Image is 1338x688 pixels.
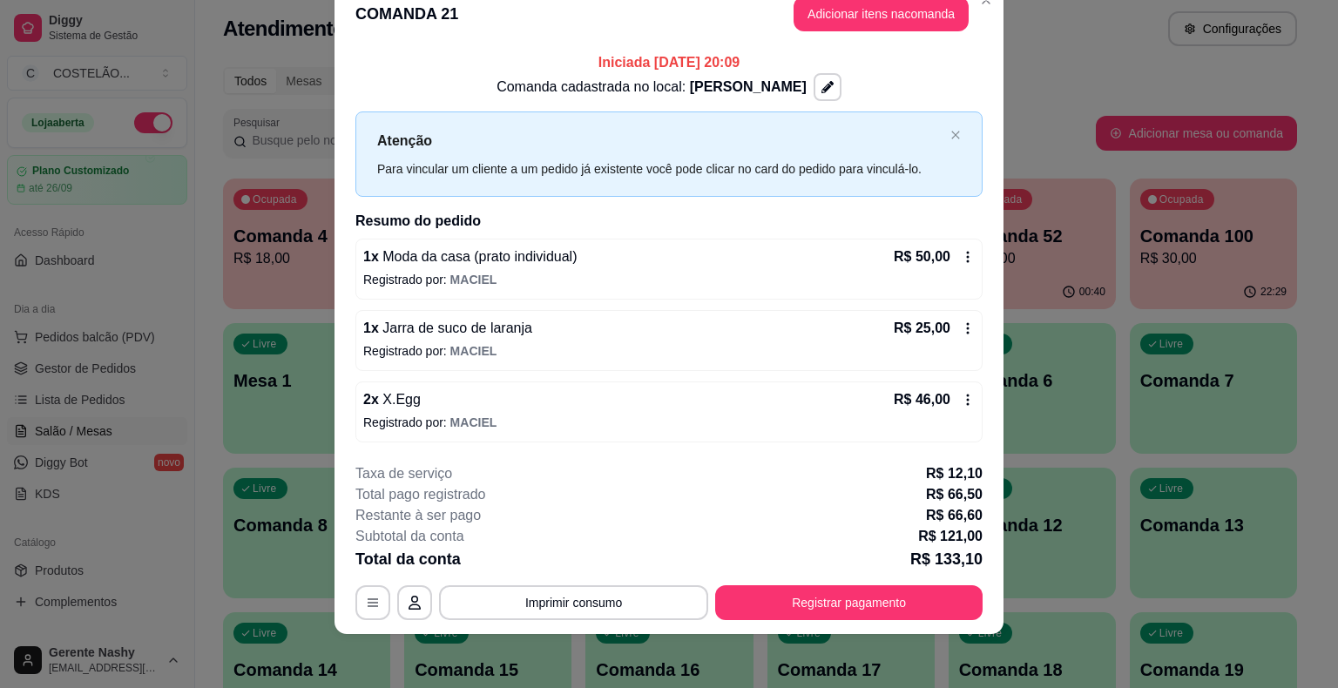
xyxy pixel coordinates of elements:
[450,273,497,287] span: MACIEL
[439,585,708,620] button: Imprimir consumo
[918,526,983,547] p: R$ 121,00
[450,415,497,429] span: MACIEL
[363,414,975,431] p: Registrado por:
[497,77,807,98] p: Comanda cadastrada no local:
[690,79,807,94] span: [PERSON_NAME]
[363,342,975,360] p: Registrado por:
[363,318,532,339] p: 1 x
[363,389,421,410] p: 2 x
[355,505,481,526] p: Restante à ser pago
[377,159,943,179] div: Para vincular um cliente a um pedido já existente você pode clicar no card do pedido para vinculá...
[894,246,950,267] p: R$ 50,00
[926,484,983,505] p: R$ 66,50
[926,463,983,484] p: R$ 12,10
[950,130,961,140] span: close
[450,344,497,358] span: MACIEL
[355,52,983,73] p: Iniciada [DATE] 20:09
[910,547,983,571] p: R$ 133,10
[355,484,485,505] p: Total pago registrado
[926,505,983,526] p: R$ 66,60
[355,463,452,484] p: Taxa de serviço
[355,547,461,571] p: Total da conta
[379,249,578,264] span: Moda da casa (prato individual)
[355,211,983,232] h2: Resumo do pedido
[379,320,532,335] span: Jarra de suco de laranja
[355,526,464,547] p: Subtotal da conta
[715,585,983,620] button: Registrar pagamento
[363,271,975,288] p: Registrado por:
[377,130,943,152] p: Atenção
[363,246,578,267] p: 1 x
[379,392,421,407] span: X.Egg
[894,389,950,410] p: R$ 46,00
[950,130,961,141] button: close
[894,318,950,339] p: R$ 25,00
